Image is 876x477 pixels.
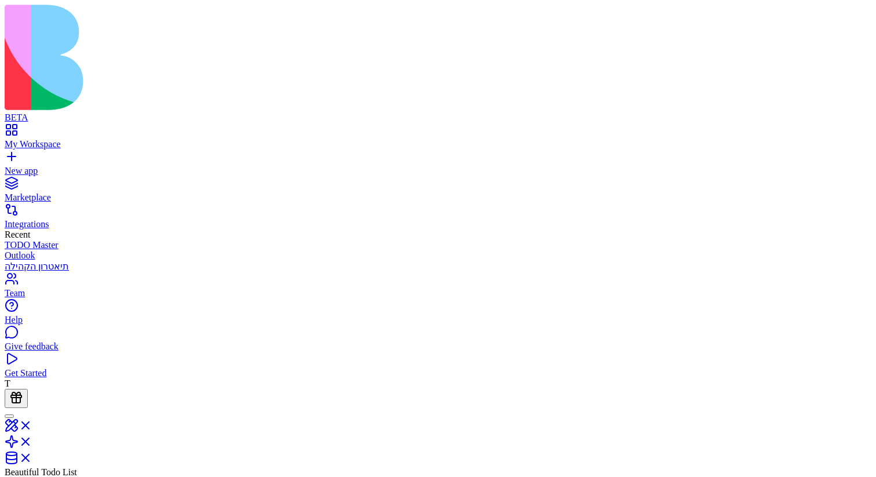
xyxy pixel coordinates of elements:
div: My Workspace [5,139,871,150]
div: Help [5,315,871,325]
a: Marketplace [5,182,871,203]
a: Team [5,278,871,298]
a: Give feedback [5,331,871,352]
a: Help [5,304,871,325]
span: Beautiful Todo List [5,467,77,477]
a: Get Started [5,358,871,378]
a: New app [5,155,871,176]
a: Outlook [5,250,871,261]
div: Team [5,288,871,298]
div: BETA [5,112,871,123]
div: Give feedback [5,341,871,352]
a: תיאטרון הקהילה [5,261,871,272]
img: logo [5,5,470,110]
span: T [5,378,10,388]
a: My Workspace [5,129,871,150]
div: Get Started [5,368,871,378]
a: Integrations [5,209,871,230]
span: Recent [5,230,30,239]
div: New app [5,166,871,176]
a: TODO Master [5,240,871,250]
a: BETA [5,102,871,123]
div: Integrations [5,219,871,230]
div: Marketplace [5,192,871,203]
